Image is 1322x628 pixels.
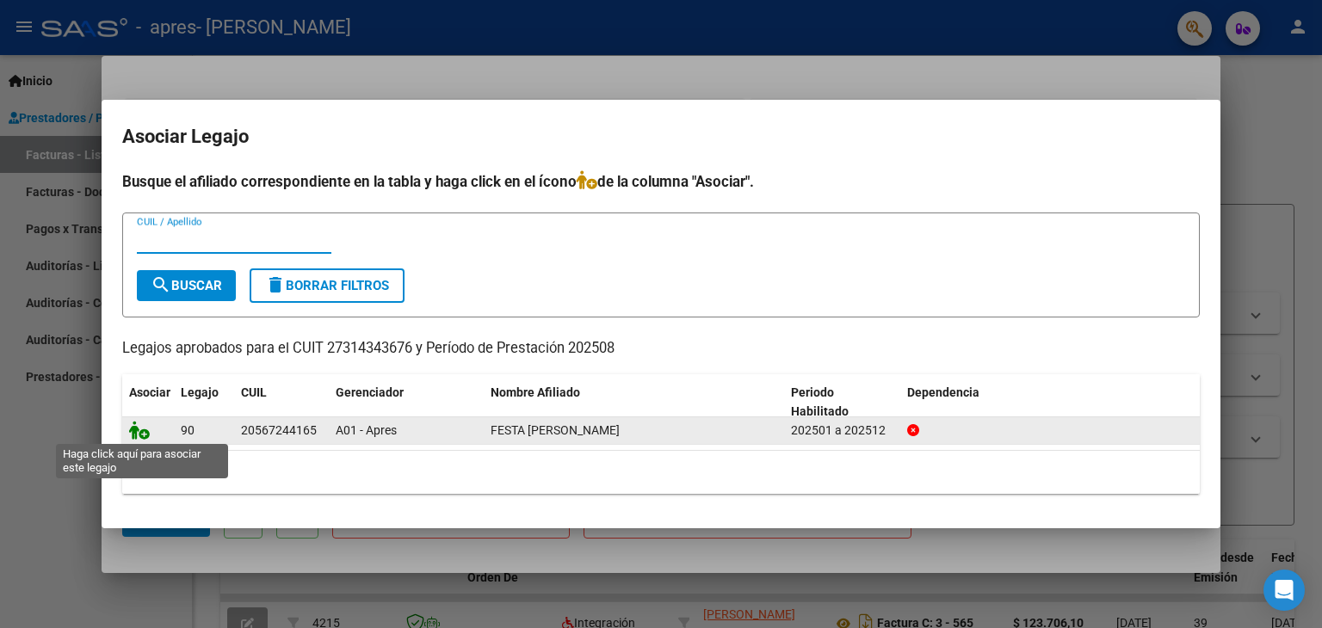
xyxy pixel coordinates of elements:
[122,338,1200,360] p: Legajos aprobados para el CUIT 27314343676 y Período de Prestación 202508
[137,270,236,301] button: Buscar
[329,374,484,431] datatable-header-cell: Gerenciador
[265,278,389,293] span: Borrar Filtros
[174,374,234,431] datatable-header-cell: Legajo
[241,421,317,440] div: 20567244165
[151,278,222,293] span: Buscar
[907,385,979,399] span: Dependencia
[336,385,404,399] span: Gerenciador
[784,374,900,431] datatable-header-cell: Periodo Habilitado
[1263,570,1305,611] div: Open Intercom Messenger
[491,423,620,437] span: FESTA EZEQUIEL ALEJANDRO
[234,374,329,431] datatable-header-cell: CUIL
[122,170,1200,193] h4: Busque el afiliado correspondiente en la tabla y haga click en el ícono de la columna "Asociar".
[250,268,405,303] button: Borrar Filtros
[181,385,219,399] span: Legajo
[265,274,286,295] mat-icon: delete
[241,385,267,399] span: CUIL
[791,421,893,440] div: 202501 a 202512
[181,423,195,437] span: 90
[122,451,1200,494] div: 1 registros
[484,374,784,431] datatable-header-cell: Nombre Afiliado
[129,385,170,399] span: Asociar
[151,274,171,295] mat-icon: search
[122,120,1200,153] h2: Asociar Legajo
[491,385,580,399] span: Nombre Afiliado
[336,423,397,437] span: A01 - Apres
[122,374,174,431] datatable-header-cell: Asociar
[791,385,849,419] span: Periodo Habilitado
[900,374,1201,431] datatable-header-cell: Dependencia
